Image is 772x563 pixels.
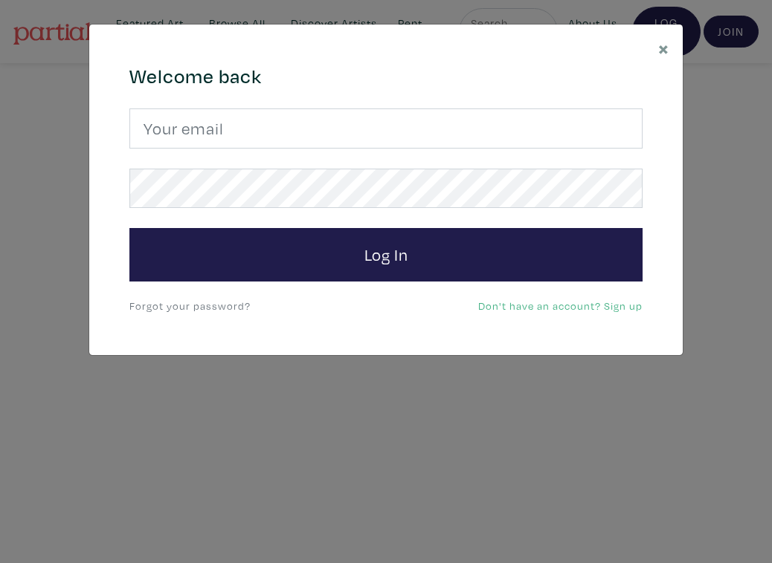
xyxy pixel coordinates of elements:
h4: Welcome back [129,65,643,88]
button: Log In [129,228,643,281]
span: × [658,35,669,61]
input: Your email [129,108,643,149]
a: Don't have an account? Sign up [478,299,643,313]
button: Close [645,25,683,71]
a: Forgot your password? [129,299,251,313]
